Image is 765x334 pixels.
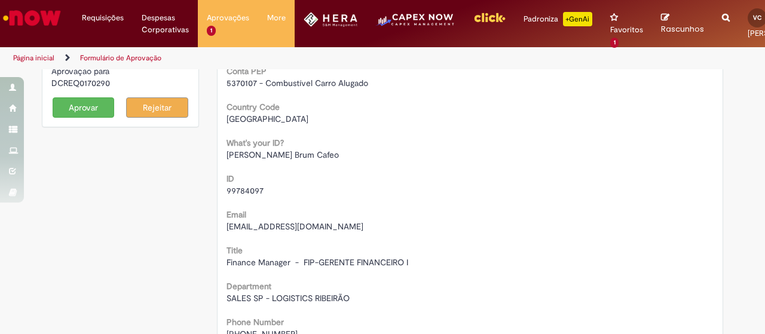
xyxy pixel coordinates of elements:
span: 1 [207,26,216,36]
button: Aprovar [53,97,115,118]
label: Aprovação para [51,65,109,77]
span: [GEOGRAPHIC_DATA] [227,114,308,124]
span: 99784097 [227,185,264,196]
span: VC [753,14,761,22]
span: SALES SP - LOGISTICS RIBEIRÃO [227,293,350,304]
a: Rascunhos [661,13,704,35]
span: Favoritos [610,24,643,36]
b: Department [227,281,271,292]
b: Country Code [227,102,280,112]
ul: Trilhas de página [9,47,501,69]
span: More [267,12,286,24]
span: Despesas Corporativas [142,12,189,36]
b: ID [227,173,234,184]
b: Phone Number [227,317,284,327]
b: Title [227,245,243,256]
img: CapexLogo5.png [375,12,455,36]
p: +GenAi [563,12,592,26]
span: 5370107 - Combustível Carro Alugado [227,78,368,88]
span: Requisições [82,12,124,24]
span: Rascunhos [661,23,704,35]
span: Aprovações [207,12,249,24]
span: Finance Manager - FIP-GERENTE FINANCEIRO I [227,257,408,268]
div: DCREQ0170290 [51,77,189,89]
b: Conta PEP [227,66,267,76]
img: HeraLogo.png [304,12,358,27]
button: Rejeitar [126,97,188,118]
b: Email [227,209,246,220]
span: 1 [610,38,619,48]
img: ServiceNow [1,6,63,30]
span: [EMAIL_ADDRESS][DOMAIN_NAME] [227,221,363,232]
img: click_logo_yellow_360x200.png [473,8,506,26]
a: Formulário de Aprovação [80,53,161,63]
span: [PERSON_NAME] Brum Cafeo [227,149,339,160]
a: Página inicial [13,53,54,63]
b: What's your ID? [227,137,284,148]
div: Padroniza [524,12,592,26]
